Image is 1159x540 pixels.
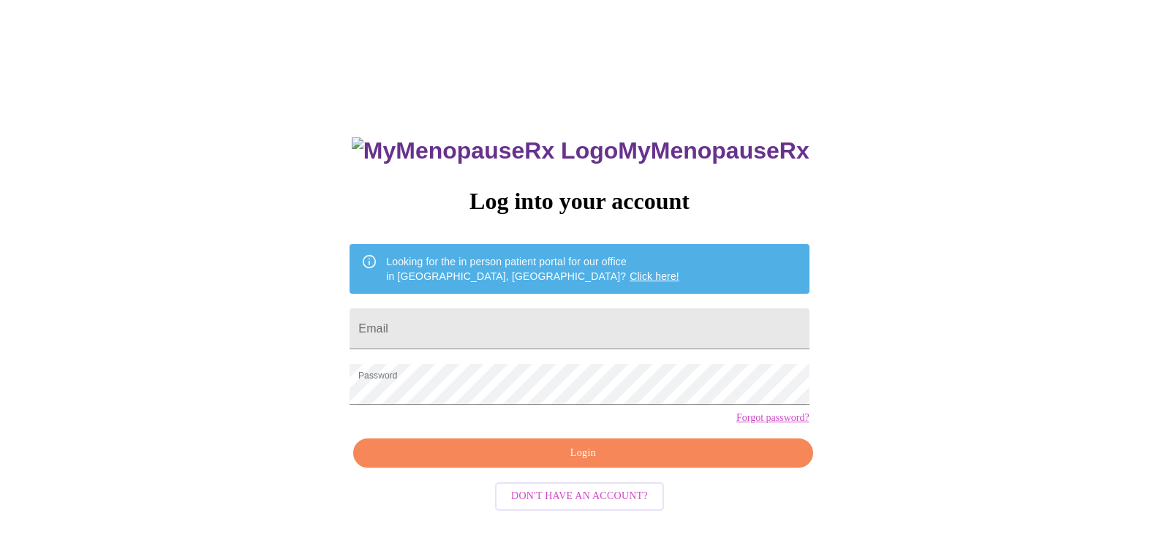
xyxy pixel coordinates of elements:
[511,487,648,506] span: Don't have an account?
[350,188,809,215] h3: Log into your account
[370,444,796,463] span: Login
[630,270,679,282] a: Click here!
[353,438,812,468] button: Login
[386,248,679,289] div: Looking for the in person patient portal for our office in [GEOGRAPHIC_DATA], [GEOGRAPHIC_DATA]?
[352,137,809,164] h3: MyMenopauseRx
[352,137,618,164] img: MyMenopauseRx Logo
[495,482,664,511] button: Don't have an account?
[491,489,668,501] a: Don't have an account?
[736,412,809,424] a: Forgot password?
